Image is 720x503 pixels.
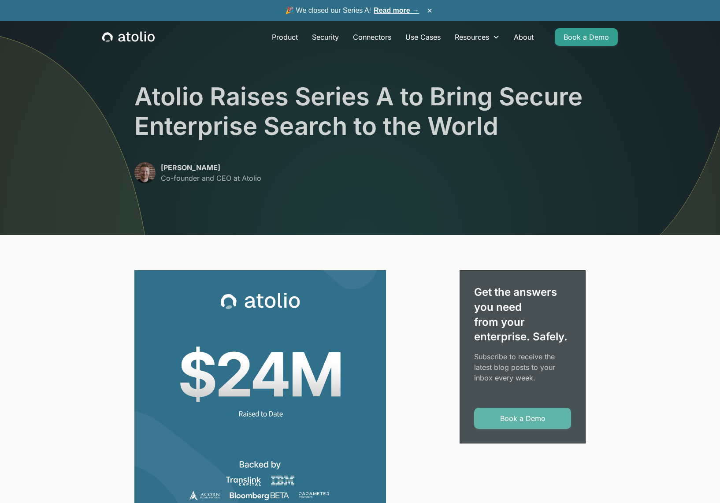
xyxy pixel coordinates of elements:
p: Co-founder and CEO at Atolio [161,173,261,183]
span: 🎉 We closed our Series A! [285,5,419,16]
a: home [102,31,155,43]
div: Get the answers you need from your enterprise. Safely. [474,285,571,344]
h1: Atolio Raises Series A to Bring Secure Enterprise Search to the World [134,82,586,141]
p: [PERSON_NAME] [161,162,261,173]
a: About [507,28,541,46]
p: Subscribe to receive the latest blog posts to your inbox every week. [474,351,571,383]
a: Use Cases [398,28,448,46]
a: Product [265,28,305,46]
a: Book a Demo [555,28,618,46]
a: Book a Demo [474,408,571,429]
a: Connectors [346,28,398,46]
div: Resources [448,28,507,46]
button: × [424,6,435,15]
div: Resources [455,32,489,42]
a: Read more → [374,7,419,14]
a: Security [305,28,346,46]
